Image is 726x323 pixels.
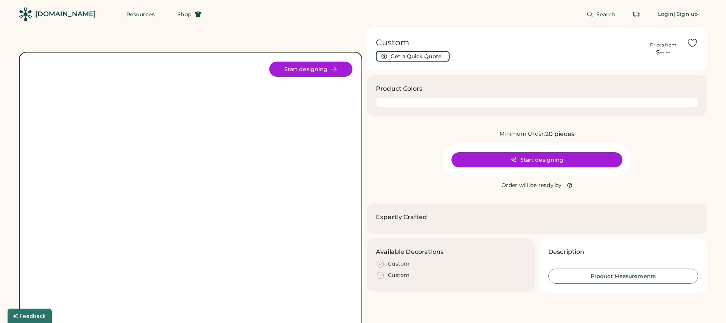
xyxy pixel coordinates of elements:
[644,48,682,57] div: $--.--
[548,247,585,257] h3: Description
[596,12,616,17] span: Search
[35,9,96,19] div: [DOMAIN_NAME]
[168,7,211,22] button: Shop
[658,11,674,18] div: Login
[577,7,625,22] button: Search
[673,11,698,18] div: | Sign up
[629,7,644,22] button: Retrieve an order
[376,84,422,93] h3: Product Colors
[19,8,32,21] img: Rendered Logo - Screens
[376,51,450,62] button: Get a Quick Quote
[451,152,622,167] button: Start designing
[548,269,698,284] button: Product Measurements
[388,272,410,279] div: Custom
[177,12,192,17] span: Shop
[545,130,574,139] div: 20 pieces
[376,37,640,48] h1: Custom
[500,130,545,138] div: Minimum Order:
[117,7,164,22] button: Resources
[388,260,410,268] div: Custom
[269,62,352,77] button: Start designing
[376,247,444,257] h3: Available Decorations
[501,182,562,189] div: Order will be ready by
[650,42,676,48] div: Prices from
[376,213,427,222] h2: Expertly Crafted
